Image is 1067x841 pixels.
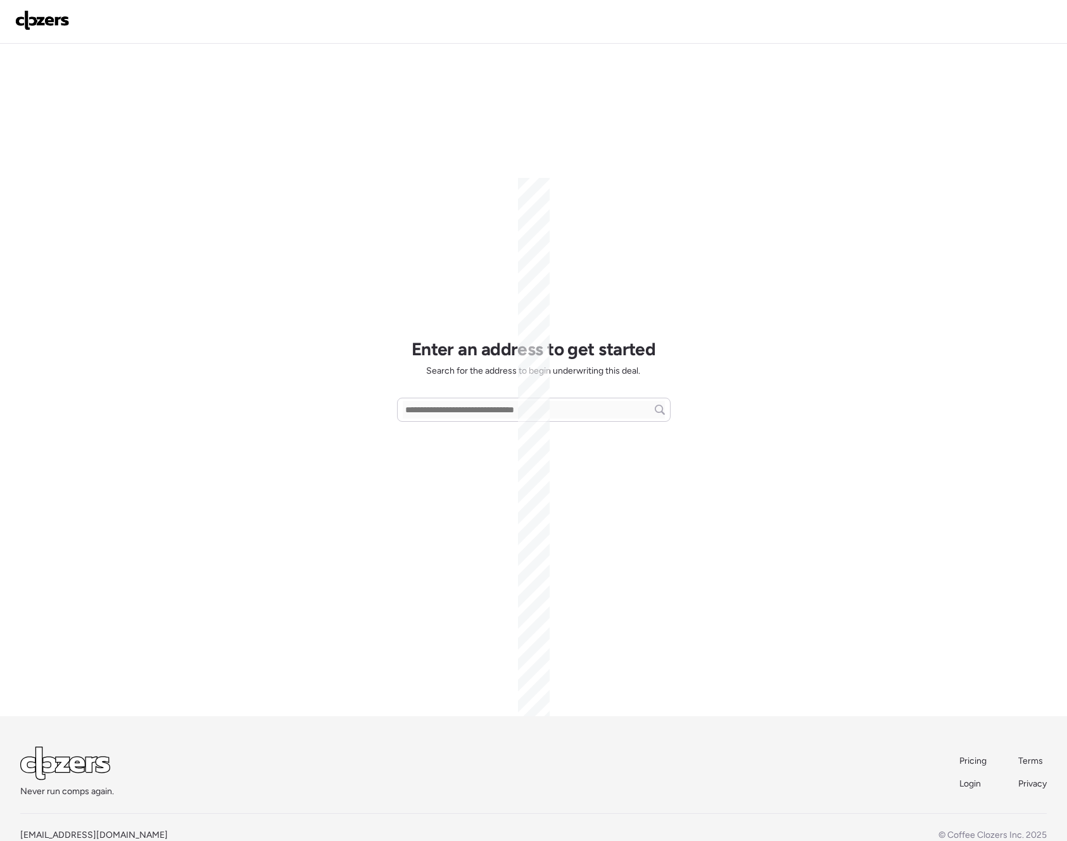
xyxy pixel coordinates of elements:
span: Login [959,778,981,789]
img: Logo Light [20,747,110,780]
img: Logo [15,10,70,30]
span: Search for the address to begin underwriting this deal. [426,365,640,377]
span: Privacy [1018,778,1047,789]
span: Pricing [959,756,987,766]
a: Terms [1018,755,1047,768]
span: Never run comps again. [20,785,114,798]
span: © Coffee Clozers Inc. 2025 [938,830,1047,840]
a: Login [959,778,988,790]
a: Privacy [1018,778,1047,790]
a: Pricing [959,755,988,768]
a: [EMAIL_ADDRESS][DOMAIN_NAME] [20,830,168,840]
span: Terms [1018,756,1043,766]
h1: Enter an address to get started [412,338,656,360]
